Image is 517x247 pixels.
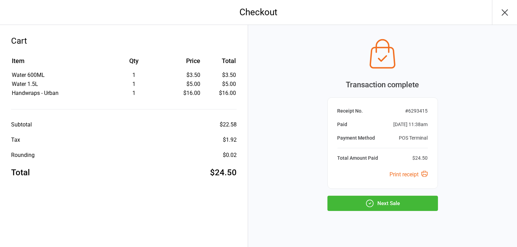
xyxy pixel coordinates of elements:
div: 1 [104,71,164,79]
div: $22.58 [220,121,237,129]
div: $1.92 [223,136,237,144]
div: Cart [11,35,237,47]
div: 1 [104,80,164,88]
div: [DATE] 11:38am [394,121,428,128]
div: Subtotal [11,121,32,129]
button: Next Sale [327,196,438,211]
div: $16.00 [165,89,200,97]
div: Price [165,56,200,65]
div: $3.50 [165,71,200,79]
div: Transaction complete [327,79,438,90]
div: # 6293415 [405,107,428,115]
div: $5.00 [165,80,200,88]
td: $3.50 [203,71,236,79]
th: Item [12,56,103,70]
th: Total [203,56,236,70]
div: POS Terminal [399,134,428,142]
td: $16.00 [203,89,236,97]
div: Rounding [11,151,35,159]
div: Total [11,166,30,179]
div: Tax [11,136,20,144]
div: $24.50 [210,166,237,179]
td: $5.00 [203,80,236,88]
span: Handwraps - Urban [12,90,59,96]
a: Print receipt [390,171,428,178]
div: Payment Method [338,134,375,142]
div: $24.50 [413,155,428,162]
div: $0.02 [223,151,237,159]
div: 1 [104,89,164,97]
div: Total Amount Paid [338,155,378,162]
th: Qty [104,56,164,70]
span: Water 600ML [12,72,45,78]
div: Paid [338,121,348,128]
span: Water 1.5L [12,81,38,87]
div: Receipt No. [338,107,363,115]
